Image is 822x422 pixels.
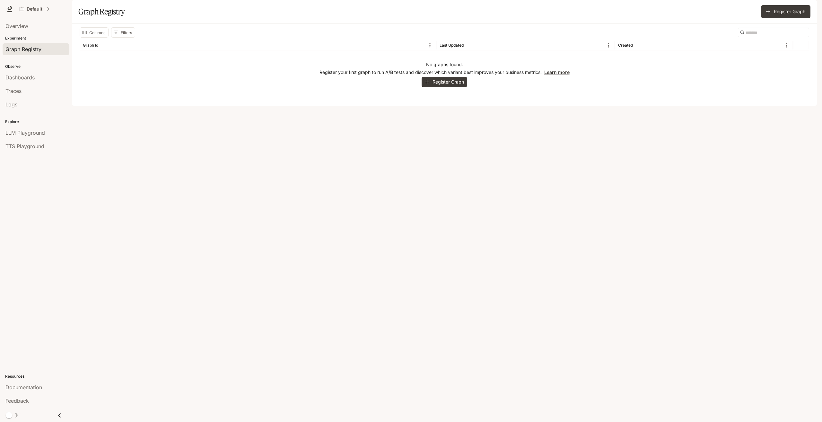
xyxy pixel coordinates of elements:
[426,61,463,68] p: No graphs found.
[782,40,791,50] button: Menu
[80,27,109,38] button: Select columns
[464,40,474,50] button: Sort
[440,43,464,48] div: Last Updated
[738,28,809,37] div: Search
[761,5,810,18] button: Register Graph
[425,40,435,50] button: Menu
[78,5,125,18] h1: Graph Registry
[544,69,570,75] a: Learn more
[634,40,643,50] button: Sort
[422,77,467,87] button: Register Graph
[83,43,98,48] div: Graph Id
[27,6,42,12] p: Default
[618,43,633,48] div: Created
[111,27,135,38] button: Show filters
[17,3,52,15] button: All workspaces
[319,69,570,76] p: Register your first graph to run A/B tests and discover which variant best improves your business...
[99,40,109,50] button: Sort
[604,40,613,50] button: Menu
